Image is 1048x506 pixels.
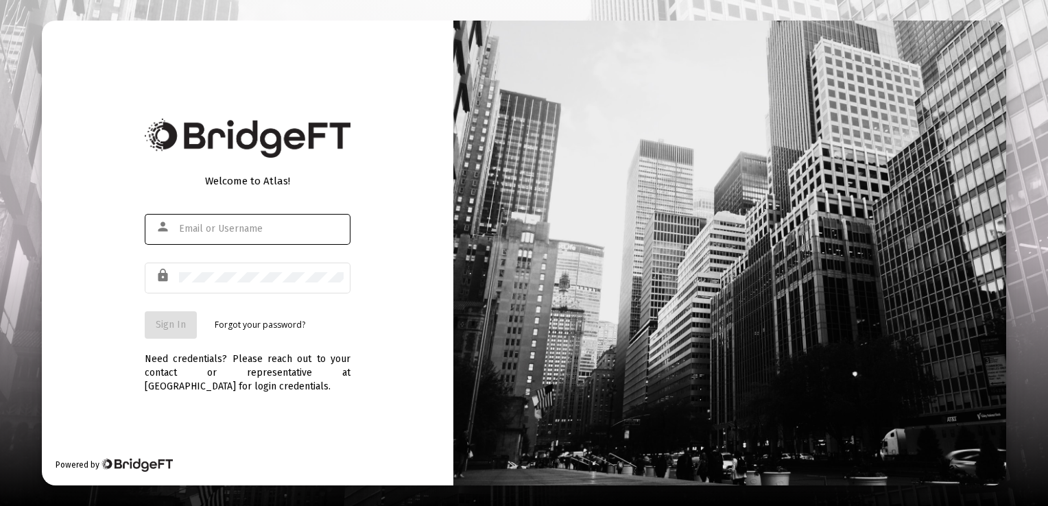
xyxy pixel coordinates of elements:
button: Sign In [145,311,197,339]
input: Email or Username [179,224,344,234]
div: Need credentials? Please reach out to your contact or representative at [GEOGRAPHIC_DATA] for log... [145,339,350,394]
a: Forgot your password? [215,318,305,332]
img: Bridge Financial Technology Logo [101,458,173,472]
mat-icon: person [156,219,172,235]
span: Sign In [156,319,186,330]
mat-icon: lock [156,267,172,284]
div: Powered by [56,458,173,472]
div: Welcome to Atlas! [145,174,350,188]
img: Bridge Financial Technology Logo [145,119,350,158]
